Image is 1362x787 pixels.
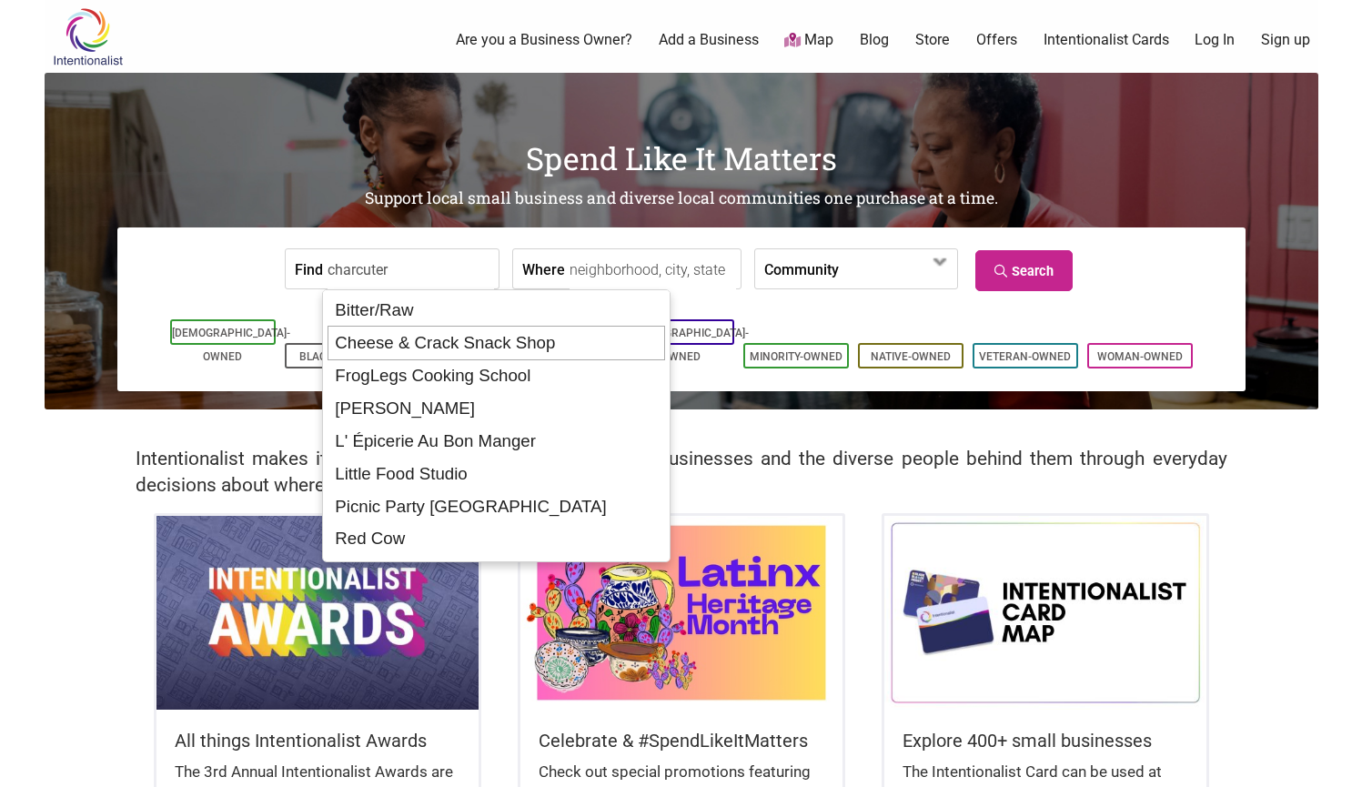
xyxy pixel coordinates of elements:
[328,392,665,425] div: [PERSON_NAME]
[295,249,323,288] label: Find
[328,458,665,490] div: Little Food Studio
[975,250,1073,291] a: Search
[175,728,460,753] h5: All things Intentionalist Awards
[45,136,1318,180] h1: Spend Like It Matters
[784,30,833,51] a: Map
[45,187,1318,210] h2: Support local small business and diverse local communities one purchase at a time.
[570,249,736,290] input: neighborhood, city, state
[539,728,824,753] h5: Celebrate & #SpendLikeItMatters
[1044,30,1169,50] a: Intentionalist Cards
[976,30,1017,50] a: Offers
[860,30,889,50] a: Blog
[328,490,665,523] div: Picnic Party [GEOGRAPHIC_DATA]
[1097,350,1183,363] a: Woman-Owned
[903,728,1188,753] h5: Explore 400+ small businesses
[979,350,1071,363] a: Veteran-Owned
[915,30,950,50] a: Store
[136,446,1227,499] h2: Intentionalist makes it easy to find and support local small businesses and the diverse people be...
[522,249,565,288] label: Where
[631,327,749,363] a: [DEMOGRAPHIC_DATA]-Owned
[328,359,665,392] div: FrogLegs Cooking School
[328,249,494,290] input: a business, product, service
[45,7,131,66] img: Intentionalist
[764,249,839,288] label: Community
[172,327,290,363] a: [DEMOGRAPHIC_DATA]-Owned
[1195,30,1235,50] a: Log In
[750,350,842,363] a: Minority-Owned
[884,516,1206,709] img: Intentionalist Card Map
[328,555,665,588] div: Revolution Wine & Cocktail Lounge
[328,522,665,555] div: Red Cow
[520,516,842,709] img: Latinx / Hispanic Heritage Month
[456,30,632,50] a: Are you a Business Owner?
[1261,30,1310,50] a: Sign up
[328,326,666,360] div: Cheese & Crack Snack Shop
[156,516,479,709] img: Intentionalist Awards
[328,294,665,327] div: Bitter/Raw
[871,350,951,363] a: Native-Owned
[299,350,376,363] a: Black-Owned
[328,425,665,458] div: L' Épicerie Au Bon Manger
[659,30,759,50] a: Add a Business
